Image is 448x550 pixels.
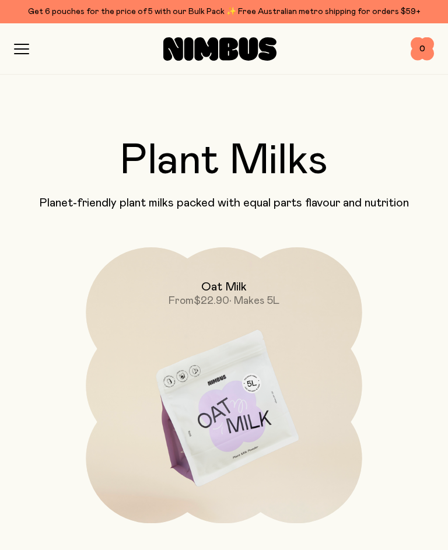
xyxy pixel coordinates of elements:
[229,296,279,306] span: • Makes 5L
[14,140,434,182] h2: Plant Milks
[14,196,434,210] p: Planet-friendly plant milks packed with equal parts flavour and nutrition
[411,37,434,61] button: 0
[169,296,194,306] span: From
[14,5,434,19] div: Get 6 pouches for the price of 5 with our Bulk Pack ✨ Free Australian metro shipping for orders $59+
[201,280,247,294] h2: Oat Milk
[86,247,362,523] a: Oat MilkFrom$22.90• Makes 5L
[194,296,229,306] span: $22.90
